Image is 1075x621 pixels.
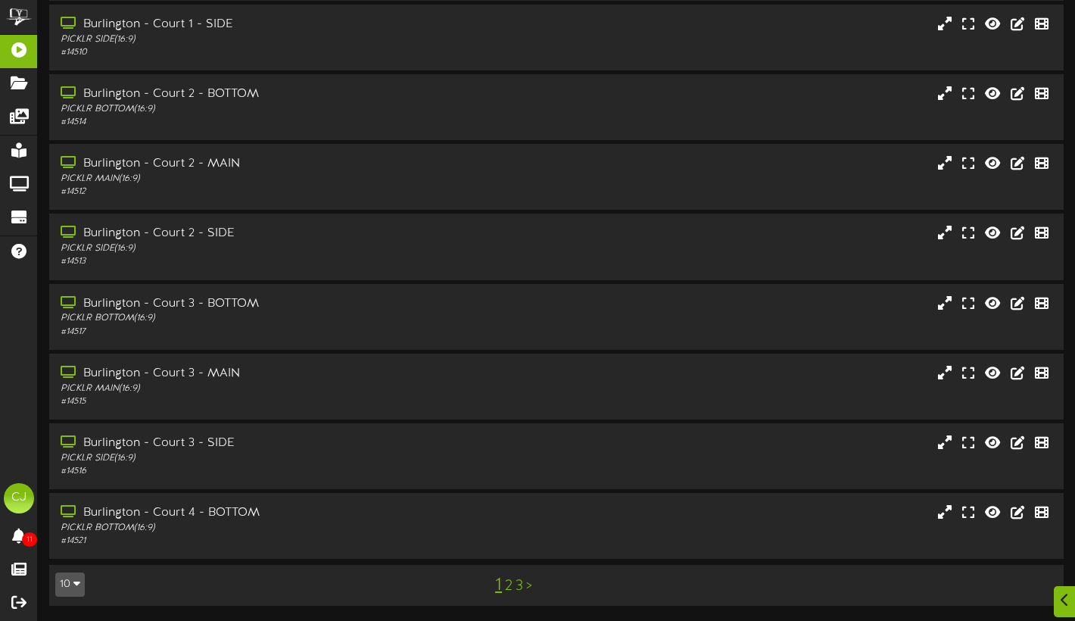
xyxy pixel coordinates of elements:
[505,578,513,594] a: 2
[55,573,85,597] button: 10
[61,155,460,173] div: Burlington - Court 2 - MAIN
[61,382,460,395] div: PICKLR MAIN ( 16:9 )
[61,465,460,478] div: # 14516
[61,33,460,46] div: PICKLR SIDE ( 16:9 )
[61,103,460,116] div: PICKLR BOTTOM ( 16:9 )
[61,365,460,382] div: Burlington - Court 3 - MAIN
[61,46,460,59] div: # 14510
[61,504,460,522] div: Burlington - Court 4 - BOTTOM
[61,86,460,103] div: Burlington - Court 2 - BOTTOM
[61,295,460,313] div: Burlington - Court 3 - BOTTOM
[61,312,460,325] div: PICKLR BOTTOM ( 16:9 )
[61,535,460,548] div: # 14521
[61,225,460,242] div: Burlington - Court 2 - SIDE
[61,452,460,465] div: PICKLR SIDE ( 16:9 )
[61,255,460,268] div: # 14513
[61,522,460,535] div: PICKLR BOTTOM ( 16:9 )
[61,186,460,198] div: # 14512
[61,435,460,452] div: Burlington - Court 3 - SIDE
[495,576,502,595] a: 1
[61,395,460,408] div: # 14515
[61,116,460,129] div: # 14514
[22,532,37,547] span: 11
[4,483,34,513] div: CJ
[516,578,523,594] a: 3
[61,242,460,255] div: PICKLR SIDE ( 16:9 )
[61,326,460,339] div: # 14517
[61,16,460,33] div: Burlington - Court 1 - SIDE
[526,578,532,594] a: >
[61,173,460,186] div: PICKLR MAIN ( 16:9 )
